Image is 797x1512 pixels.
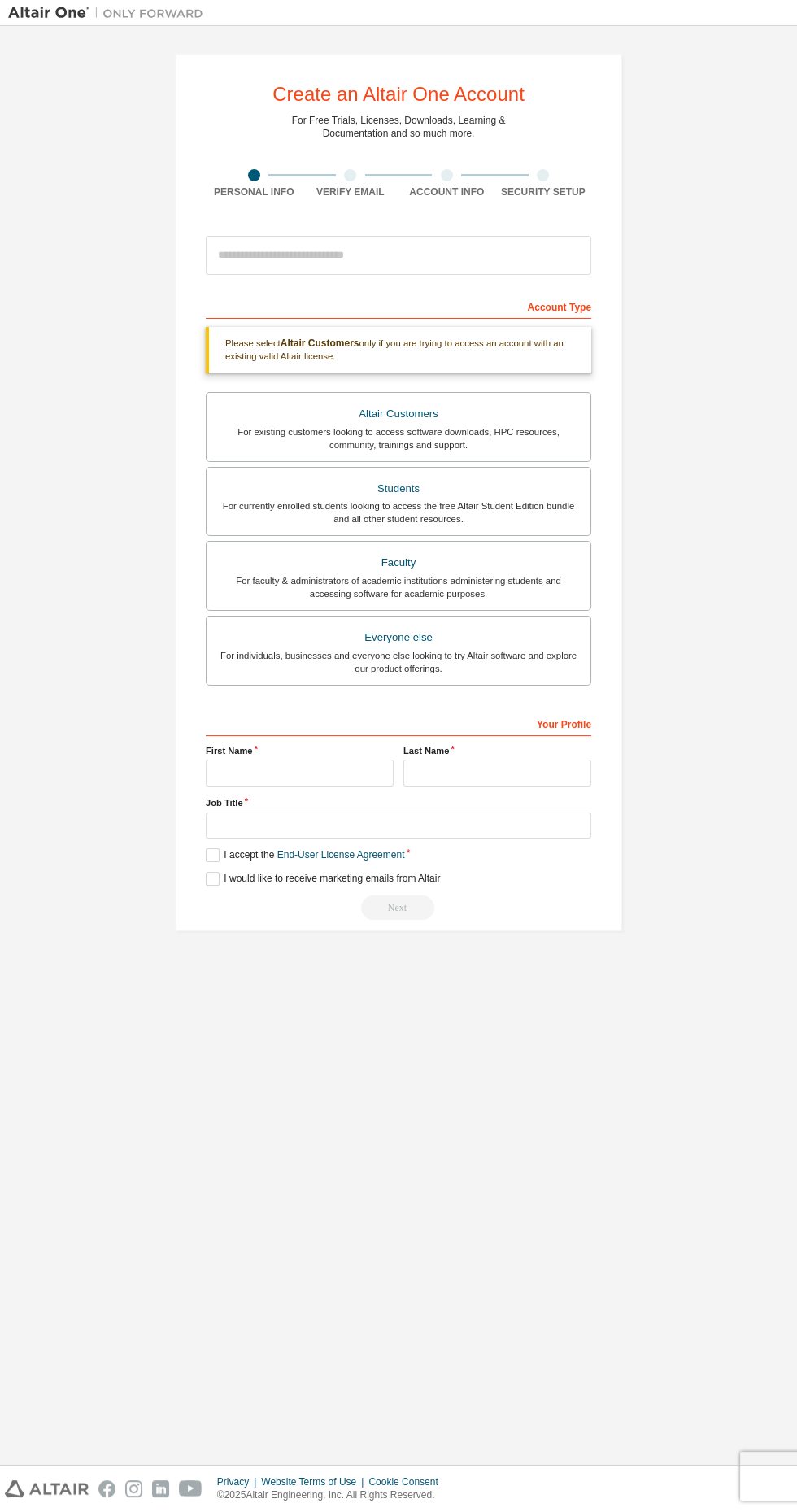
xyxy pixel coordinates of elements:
div: For faculty & administrators of academic institutions administering students and accessing softwa... [216,574,581,600]
div: Website Terms of Use [261,1475,368,1488]
div: Students [216,477,581,500]
div: Personal Info [206,185,303,198]
img: linkedin.svg [152,1480,169,1497]
div: Altair Customers [216,403,581,425]
div: Faculty [216,551,581,574]
div: Account Info [398,185,495,198]
label: First Name [206,744,394,757]
div: Verify Email [303,185,399,198]
div: For currently enrolled students looking to access the free Altair Student Edition bundle and all ... [216,499,581,525]
b: Altair Customers [281,338,359,349]
label: I would like to receive marketing emails from Altair [206,872,440,886]
a: End-User License Agreement [277,849,405,861]
img: Altair One [8,5,211,21]
img: youtube.svg [179,1480,203,1497]
img: altair_logo.svg [5,1480,89,1497]
div: For individuals, businesses and everyone else looking to try Altair software and explore our prod... [216,649,581,675]
div: Account Type [206,293,591,319]
div: For existing customers looking to access software downloads, HPC resources, community, trainings ... [216,425,581,451]
img: instagram.svg [125,1480,142,1497]
label: Last Name [403,744,591,757]
div: Everyone else [216,626,581,649]
div: Please select only if you are trying to access an account with an existing valid Altair license. [206,327,591,373]
div: Your Profile [206,710,591,736]
div: Security Setup [495,185,592,198]
div: Privacy [217,1475,261,1488]
img: facebook.svg [98,1480,115,1497]
label: I accept the [206,848,404,862]
div: For Free Trials, Licenses, Downloads, Learning & Documentation and so much more. [292,114,506,140]
div: Create an Altair One Account [272,85,525,104]
p: © 2025 Altair Engineering, Inc. All Rights Reserved. [217,1488,448,1502]
div: Read and acccept EULA to continue [206,895,591,920]
label: Job Title [206,796,591,809]
div: Cookie Consent [368,1475,447,1488]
